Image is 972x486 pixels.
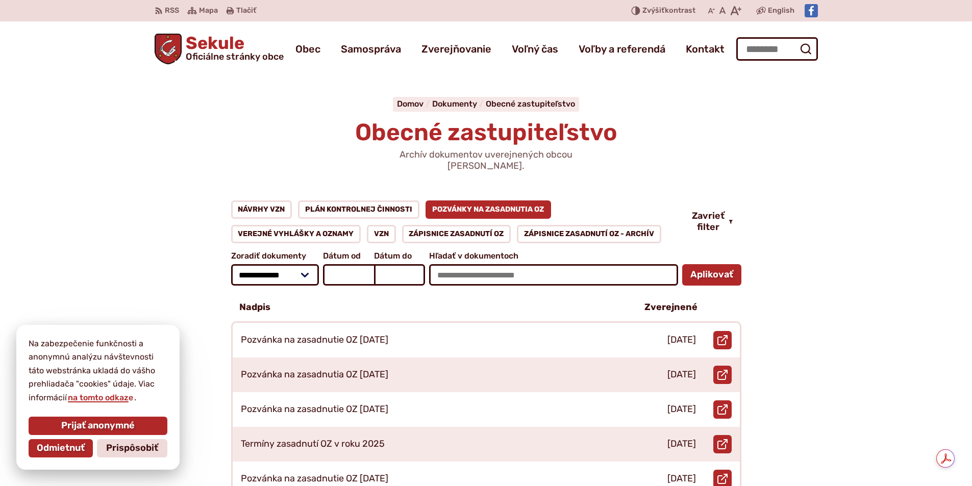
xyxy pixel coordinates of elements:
[426,200,552,219] a: Pozvánky na zasadnutia OZ
[97,439,167,457] button: Prispôsobiť
[231,200,292,219] a: Návrhy VZN
[239,302,270,313] p: Nadpis
[667,439,696,450] p: [DATE]
[61,420,135,431] span: Prijať anonymné
[241,439,385,450] p: Termíny zasadnutí OZ v roku 2025
[295,35,320,63] a: Obec
[231,225,361,243] a: Verejné vyhlášky a oznamy
[686,35,725,63] a: Kontakt
[199,5,218,17] span: Mapa
[512,35,558,63] a: Voľný čas
[364,149,609,171] p: Archív dokumentov uverejnených obcou [PERSON_NAME].
[323,264,374,286] input: Dátum od
[397,99,423,109] span: Domov
[486,99,575,109] a: Obecné zastupiteľstvo
[29,417,167,435] button: Prijať anonymné
[241,404,388,415] p: Pozvánka na zasadnutie OZ [DATE]
[402,225,511,243] a: Zápisnice zasadnutí OZ
[374,251,425,261] span: Dátum do
[766,5,796,17] a: English
[768,5,794,17] span: English
[236,7,256,15] span: Tlačiť
[241,335,388,346] p: Pozvánka na zasadnutie OZ [DATE]
[231,264,319,286] select: Zoradiť dokumenty
[667,369,696,380] p: [DATE]
[421,35,491,63] a: Zverejňovanie
[165,5,179,17] span: RSS
[805,4,818,17] img: Prejsť na Facebook stránku
[186,52,284,61] span: Oficiálne stránky obce
[355,118,617,146] span: Obecné zastupiteľstvo
[644,302,697,313] p: Zverejnené
[432,99,477,109] span: Dokumenty
[642,7,695,15] span: kontrast
[155,34,284,64] a: Logo Sekule, prejsť na domovskú stránku.
[667,404,696,415] p: [DATE]
[182,35,284,61] span: Sekule
[241,473,388,484] p: Pozvánka na zasadnutie OZ [DATE]
[397,99,432,109] a: Domov
[642,6,665,15] span: Zvýšiť
[29,337,167,404] p: Na zabezpečenie funkčnosti a anonymnú analýzu návštevnosti táto webstránka ukladá do vášho prehli...
[67,393,134,402] a: na tomto odkaze
[682,264,741,286] button: Aplikovať
[579,35,665,63] a: Voľby a referendá
[667,335,696,346] p: [DATE]
[231,251,319,261] span: Zoradiť dokumenty
[155,34,182,64] img: Prejsť na domovskú stránku
[429,264,678,286] input: Hľadať v dokumentoch
[432,99,486,109] a: Dokumenty
[692,211,725,233] span: Zavrieť filter
[241,369,388,380] p: Pozvánka na zasadnutia OZ [DATE]
[667,473,696,484] p: [DATE]
[374,264,425,286] input: Dátum do
[429,251,678,261] span: Hľadať v dokumentoch
[106,443,158,454] span: Prispôsobiť
[323,251,374,261] span: Dátum od
[684,211,741,233] button: Zavrieť filter
[298,200,419,219] a: Plán kontrolnej činnosti
[37,443,85,454] span: Odmietnuť
[341,35,401,63] a: Samospráva
[517,225,661,243] a: Zápisnice zasadnutí OZ - ARCHÍV
[29,439,93,457] button: Odmietnuť
[367,225,396,243] a: VZN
